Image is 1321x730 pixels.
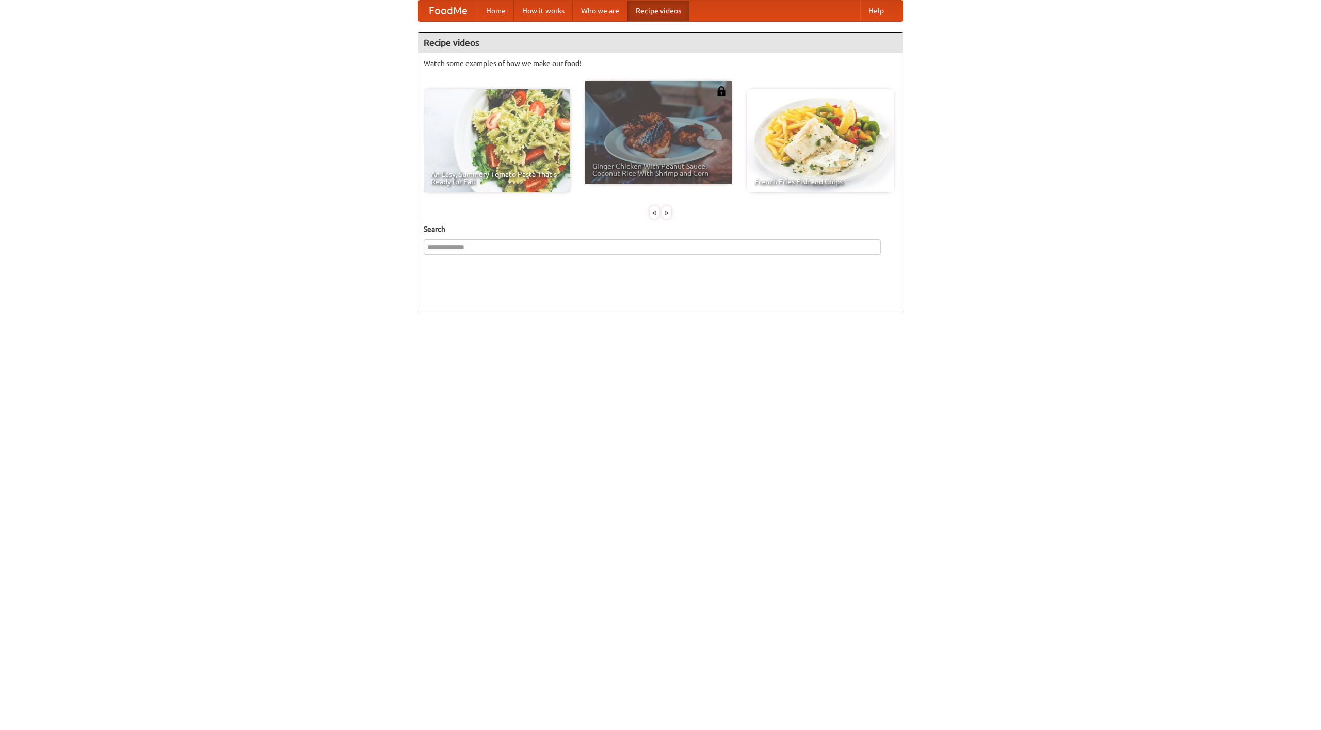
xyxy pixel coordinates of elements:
[662,206,671,219] div: »
[424,58,897,69] p: Watch some examples of how we make our food!
[424,89,570,192] a: An Easy, Summery Tomato Pasta That's Ready for Fall
[860,1,892,21] a: Help
[478,1,514,21] a: Home
[418,1,478,21] a: FoodMe
[650,206,659,219] div: «
[573,1,627,21] a: Who we are
[747,89,894,192] a: French Fries Fish and Chips
[431,171,563,185] span: An Easy, Summery Tomato Pasta That's Ready for Fall
[514,1,573,21] a: How it works
[754,178,887,185] span: French Fries Fish and Chips
[716,86,727,96] img: 483408.png
[627,1,689,21] a: Recipe videos
[418,33,903,53] h4: Recipe videos
[424,224,897,234] h5: Search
